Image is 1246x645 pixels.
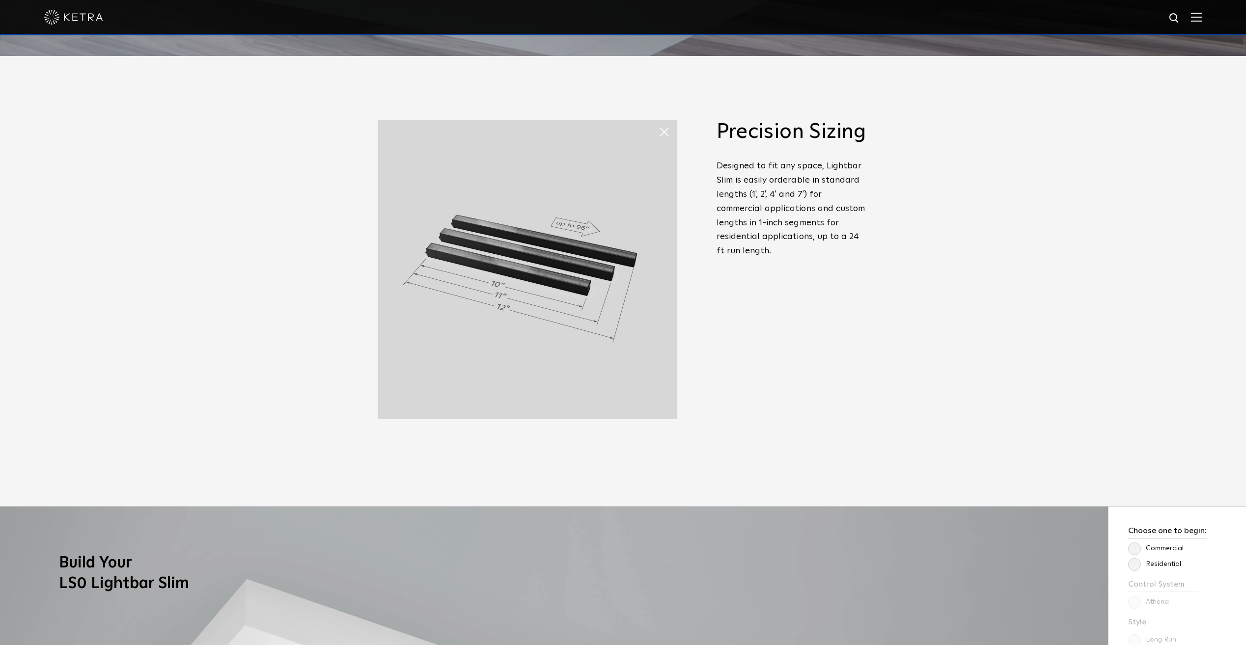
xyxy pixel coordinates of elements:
label: Residential [1128,560,1181,568]
img: L30_Custom_Length_Black-2 [378,120,677,419]
h3: Choose one to begin: [1128,526,1207,538]
h2: Precision Sizing [717,120,869,144]
img: ketra-logo-2019-white [44,10,103,25]
label: Commercial [1128,544,1184,553]
img: Hamburger%20Nav.svg [1191,12,1202,22]
p: Designed to fit any space, Lightbar Slim is easily orderable in standard lengths (1', 2', 4' and ... [717,159,869,258]
img: search icon [1168,12,1181,25]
